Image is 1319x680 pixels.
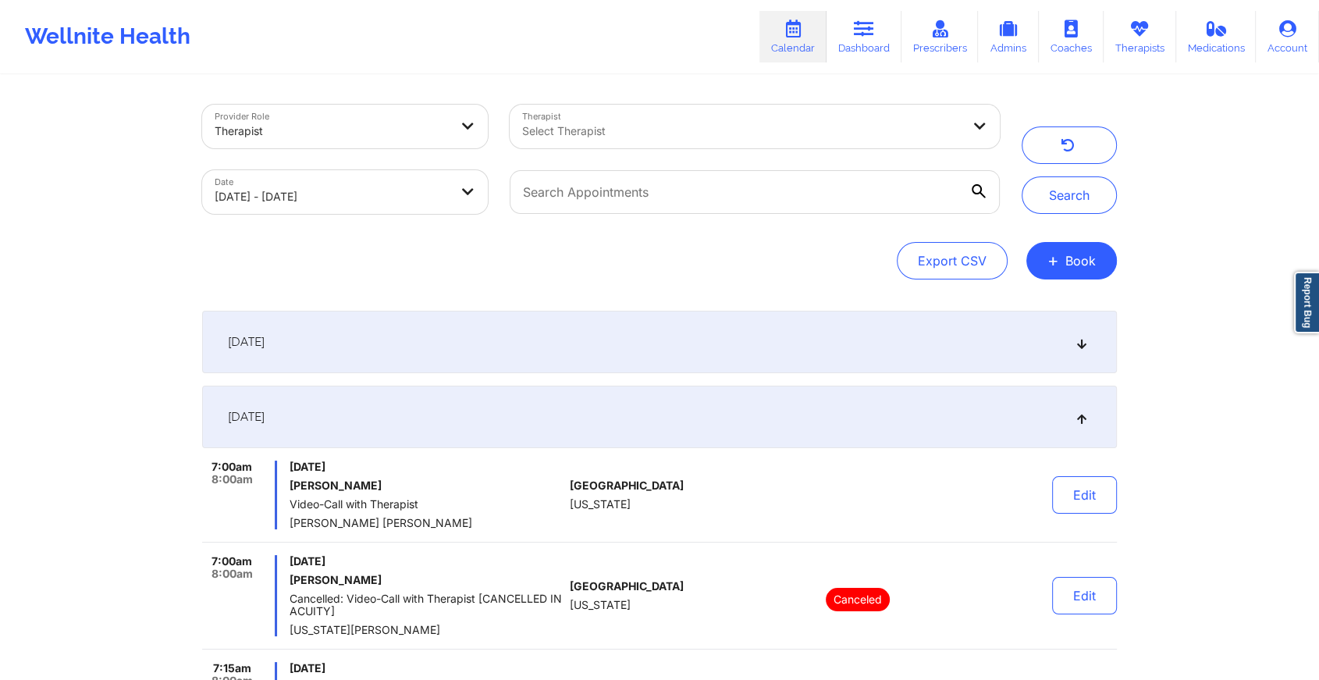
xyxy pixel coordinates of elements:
span: [US_STATE] [570,498,631,511]
p: Canceled [826,588,890,611]
span: 7:00am [212,461,252,473]
span: [GEOGRAPHIC_DATA] [570,580,684,593]
div: [DATE] - [DATE] [215,180,449,214]
span: [DATE] [228,409,265,425]
div: Therapist [215,114,449,148]
a: Coaches [1039,11,1104,62]
span: + [1047,256,1059,265]
a: Prescribers [901,11,979,62]
a: Account [1256,11,1319,62]
h6: [PERSON_NAME] [290,479,564,492]
a: Report Bug [1294,272,1319,333]
span: 7:00am [212,555,252,568]
h6: [PERSON_NAME] [290,574,564,586]
a: Admins [978,11,1039,62]
a: Dashboard [827,11,901,62]
span: [GEOGRAPHIC_DATA] [570,479,684,492]
button: Export CSV [897,242,1008,279]
button: Search [1022,176,1117,214]
button: Edit [1052,577,1117,614]
span: [DATE] [290,662,564,675]
button: +Book [1026,242,1117,279]
span: [US_STATE][PERSON_NAME] [290,624,564,636]
span: 7:15am [213,662,251,675]
span: [DATE] [290,555,564,568]
button: Edit [1052,476,1117,514]
span: 8:00am [212,473,253,486]
span: Cancelled: Video-Call with Therapist [CANCELLED IN ACUITY] [290,593,564,618]
span: [PERSON_NAME] [PERSON_NAME] [290,517,564,529]
span: [DATE] [290,461,564,473]
span: [DATE] [228,334,265,350]
a: Medications [1176,11,1257,62]
a: Therapists [1104,11,1176,62]
span: [US_STATE] [570,599,631,611]
span: Video-Call with Therapist [290,498,564,511]
input: Search Appointments [510,170,1000,214]
span: 8:00am [212,568,253,580]
a: Calendar [759,11,827,62]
